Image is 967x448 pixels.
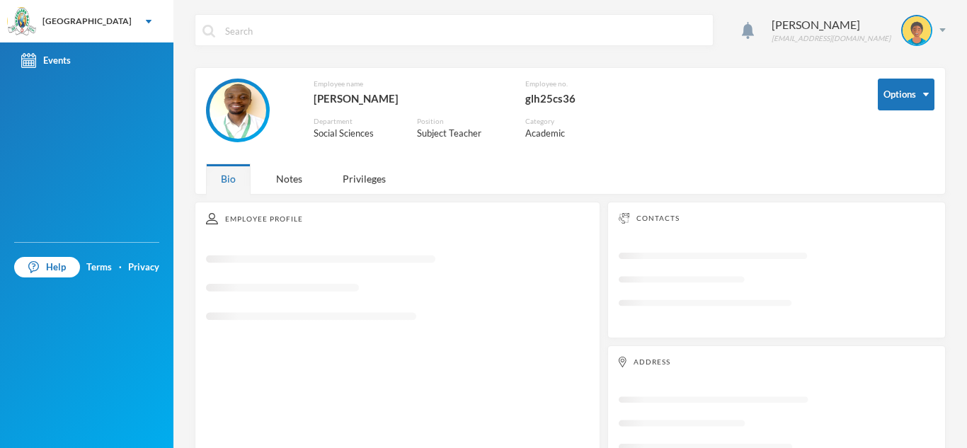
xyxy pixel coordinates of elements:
div: glh25cs36 [525,89,631,108]
div: Position [417,116,504,127]
img: EMPLOYEE [210,82,266,139]
a: Terms [86,260,112,275]
svg: Loading interface... [619,245,934,323]
input: Search [224,15,706,47]
img: STUDENT [903,16,931,45]
div: [PERSON_NAME] [314,89,504,108]
div: Academic [525,127,588,141]
div: Subject Teacher [417,127,504,141]
a: Privacy [128,260,159,275]
img: search [202,25,215,38]
div: Employee name [314,79,504,89]
div: · [119,260,122,275]
div: Category [525,116,588,127]
div: [GEOGRAPHIC_DATA] [42,15,132,28]
div: Notes [261,163,317,194]
svg: Loading interface... [206,246,589,341]
div: Bio [206,163,251,194]
div: [EMAIL_ADDRESS][DOMAIN_NAME] [772,33,891,44]
img: logo [8,8,36,36]
div: Address [619,357,934,367]
div: Employee Profile [206,213,589,224]
a: Help [14,257,80,278]
div: Social Sciences [314,127,396,141]
div: Privileges [328,163,401,194]
div: [PERSON_NAME] [772,16,891,33]
div: Employee no. [525,79,631,89]
div: Department [314,116,396,127]
div: Contacts [619,213,934,224]
button: Options [878,79,934,110]
div: Events [21,53,71,68]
